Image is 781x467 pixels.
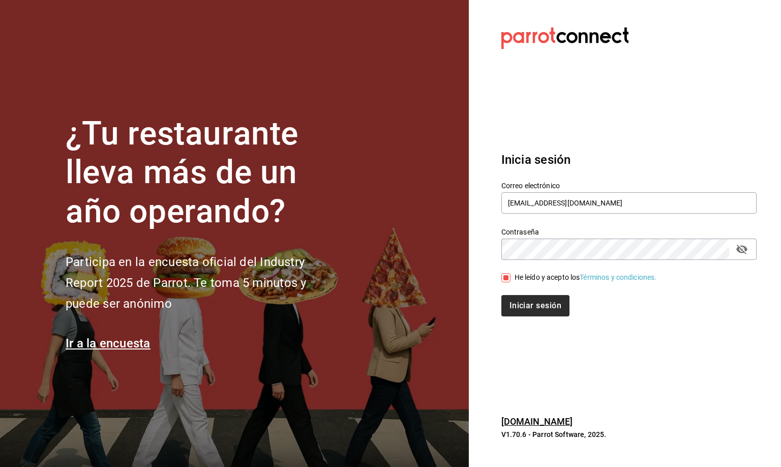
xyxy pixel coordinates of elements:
[66,336,151,351] a: Ir a la encuesta
[66,114,340,231] h1: ¿Tu restaurante lleva más de un año operando?
[66,252,340,314] h2: Participa en la encuesta oficial del Industry Report 2025 de Parrot. Te toma 5 minutos y puede se...
[501,182,757,189] label: Correo electrónico
[501,151,757,169] h3: Inicia sesión
[580,273,656,281] a: Términos y condiciones.
[501,228,757,235] label: Contraseña
[501,192,757,214] input: Ingresa tu correo electrónico
[515,272,657,283] div: He leído y acepto los
[501,429,757,440] p: V1.70.6 - Parrot Software, 2025.
[733,241,750,258] button: passwordField
[501,416,573,427] a: [DOMAIN_NAME]
[501,295,569,316] button: Iniciar sesión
